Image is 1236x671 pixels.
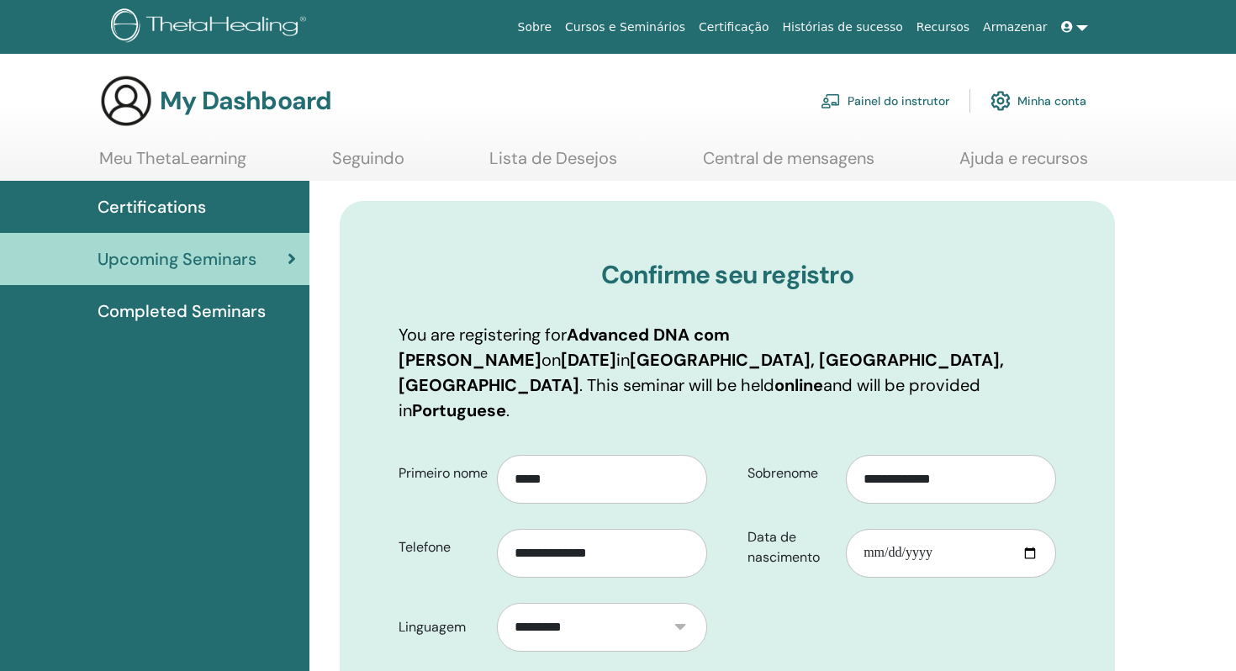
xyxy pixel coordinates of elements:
label: Primeiro nome [386,457,497,489]
a: Certificação [692,12,775,43]
b: [GEOGRAPHIC_DATA], [GEOGRAPHIC_DATA], [GEOGRAPHIC_DATA] [399,349,1004,396]
img: logo.png [111,8,312,46]
b: online [774,374,823,396]
a: Sobre [511,12,558,43]
a: Cursos e Seminários [558,12,692,43]
img: chalkboard-teacher.svg [821,93,841,108]
label: Data de nascimento [735,521,846,573]
img: generic-user-icon.jpg [99,74,153,128]
a: Histórias de sucesso [776,12,910,43]
a: Ajuda e recursos [959,148,1088,181]
img: cog.svg [990,87,1011,115]
h3: Confirme seu registro [399,260,1057,290]
a: Lista de Desejos [489,148,617,181]
h3: My Dashboard [160,86,331,116]
label: Telefone [386,531,497,563]
a: Central de mensagens [703,148,874,181]
a: Recursos [910,12,976,43]
span: Completed Seminars [98,299,266,324]
a: Seguindo [332,148,404,181]
a: Painel do instrutor [821,82,949,119]
span: Upcoming Seminars [98,246,256,272]
a: Meu ThetaLearning [99,148,246,181]
p: You are registering for on in . This seminar will be held and will be provided in . [399,322,1057,423]
a: Minha conta [990,82,1086,119]
b: [DATE] [561,349,616,371]
label: Sobrenome [735,457,846,489]
span: Certifications [98,194,206,219]
a: Armazenar [976,12,1054,43]
b: Portuguese [412,399,506,421]
label: Linguagem [386,611,497,643]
